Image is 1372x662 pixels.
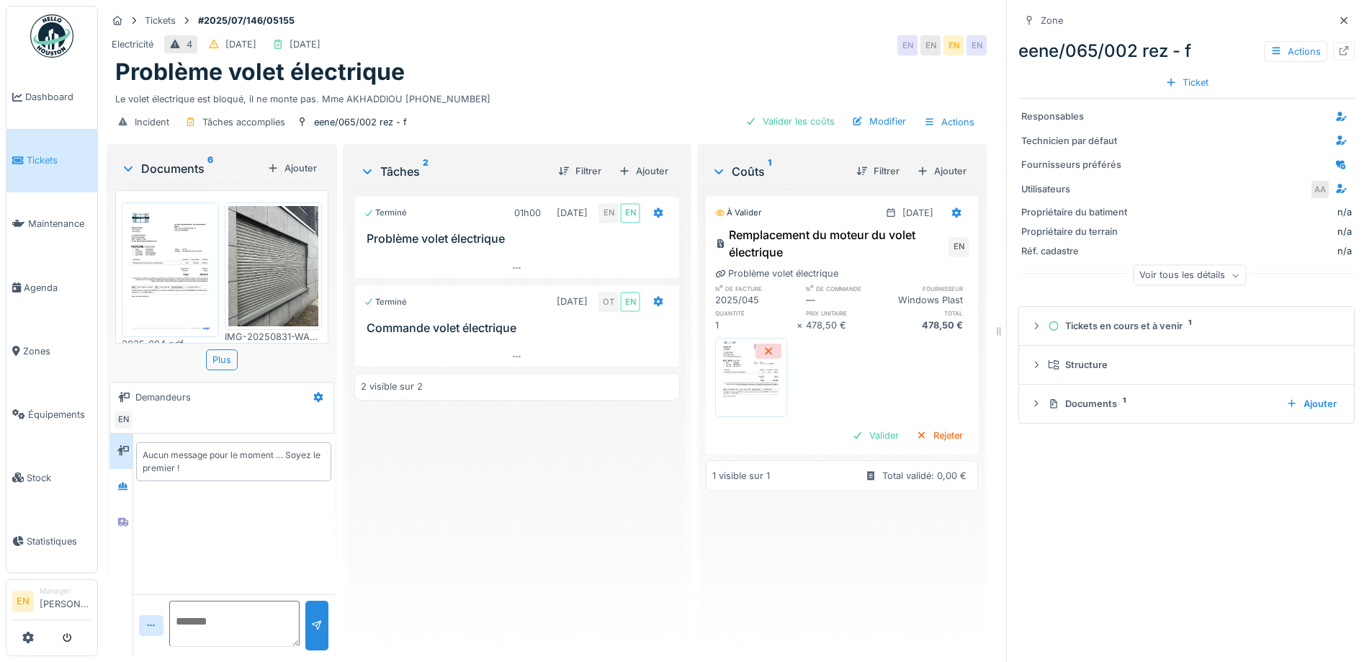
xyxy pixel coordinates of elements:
[361,380,423,393] div: 2 visible sur 2
[1041,14,1063,27] div: Zone
[6,446,97,509] a: Stock
[1025,390,1348,417] summary: Documents1Ajouter
[613,161,674,181] div: Ajouter
[27,471,91,485] span: Stock
[6,383,97,446] a: Équipements
[887,293,969,307] div: Windows Plast
[1025,313,1348,339] summary: Tickets en cours et à venir1
[261,158,323,178] div: Ajouter
[715,267,838,280] div: Problème volet électrique
[887,318,969,332] div: 478,50 €
[423,163,429,180] sup: 2
[967,35,987,55] div: EN
[113,410,133,430] div: EN
[24,281,91,295] span: Agenda
[943,35,964,55] div: EN
[1025,352,1348,378] summary: Structure
[557,206,588,220] div: [DATE]
[887,308,969,318] h6: total
[145,14,176,27] div: Tickets
[715,226,946,261] div: Remplacement du moteur du volet électrique
[6,319,97,383] a: Zones
[598,292,619,312] div: OT
[897,35,918,55] div: EN
[290,37,320,51] div: [DATE]
[620,203,640,223] div: EN
[367,232,673,246] h3: Problème volet électrique
[28,217,91,231] span: Maintenance
[367,321,673,335] h3: Commande volet électrique
[206,349,238,370] div: Plus
[712,469,770,483] div: 1 visible sur 1
[1310,179,1330,200] div: AA
[712,163,845,180] div: Coûts
[27,153,91,167] span: Tickets
[112,37,153,51] div: Electricité
[598,203,619,223] div: EN
[115,86,978,106] div: Le volet électrique est bloqué, il ne monte pas. Mme AKHADDIOU [PHONE_NUMBER]
[806,308,887,318] h6: prix unitaire
[1337,205,1352,219] div: n/a
[143,449,325,475] div: Aucun message pour le moment … Soyez le premier !
[314,115,407,129] div: eene/065/002 rez - f
[806,284,887,293] h6: n° de commande
[719,341,784,413] img: i7wqbg5c6eg1qbbkv9cg57f1d6ej
[192,14,300,27] strong: #2025/07/146/05155
[851,161,905,181] div: Filtrer
[23,344,91,358] span: Zones
[6,256,97,319] a: Agenda
[902,206,933,220] div: [DATE]
[27,534,91,548] span: Statistiques
[557,295,588,308] div: [DATE]
[918,112,981,133] div: Actions
[122,337,219,351] div: 2025_084.pdf
[6,509,97,573] a: Statistiques
[1048,358,1337,372] div: Structure
[121,160,261,177] div: Documents
[911,161,972,181] div: Ajouter
[12,591,34,612] li: EN
[797,318,806,332] div: ×
[187,37,192,51] div: 4
[1281,394,1342,413] div: Ajouter
[30,14,73,58] img: Badge_color-CXgf-gQk.svg
[1264,41,1327,62] div: Actions
[1160,73,1214,92] div: Ticket
[135,390,191,404] div: Demandeurs
[1021,182,1129,196] div: Utilisateurs
[1135,225,1352,238] div: n/a
[125,206,215,334] img: 3wonjpjjx503qvp18m08r3qs1kjl
[552,161,607,181] div: Filtrer
[1135,244,1352,258] div: n/a
[360,163,547,180] div: Tâches
[225,330,322,344] div: IMG-20250831-WA0123.jpg
[1021,205,1129,219] div: Propriétaire du batiment
[887,284,969,293] h6: fournisseur
[202,115,285,129] div: Tâches accomplies
[207,160,213,177] sup: 6
[740,112,840,131] div: Valider les coûts
[40,586,91,596] div: Manager
[1021,158,1129,171] div: Fournisseurs préférés
[364,296,407,308] div: Terminé
[1021,134,1129,148] div: Technicien par défaut
[910,426,969,445] div: Rejeter
[514,206,541,220] div: 01h00
[846,112,912,131] div: Modifier
[6,129,97,192] a: Tickets
[1133,265,1246,286] div: Voir tous les détails
[920,35,941,55] div: EN
[715,207,761,219] div: À valider
[6,192,97,256] a: Maintenance
[6,66,97,129] a: Dashboard
[25,90,91,104] span: Dashboard
[1021,109,1129,123] div: Responsables
[715,308,797,318] h6: quantité
[115,58,405,86] h1: Problème volet électrique
[12,586,91,620] a: EN Manager[PERSON_NAME]
[949,237,969,257] div: EN
[1021,244,1129,258] div: Réf. cadastre
[225,37,256,51] div: [DATE]
[715,293,797,307] div: 2025/045
[1021,225,1129,238] div: Propriétaire du terrain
